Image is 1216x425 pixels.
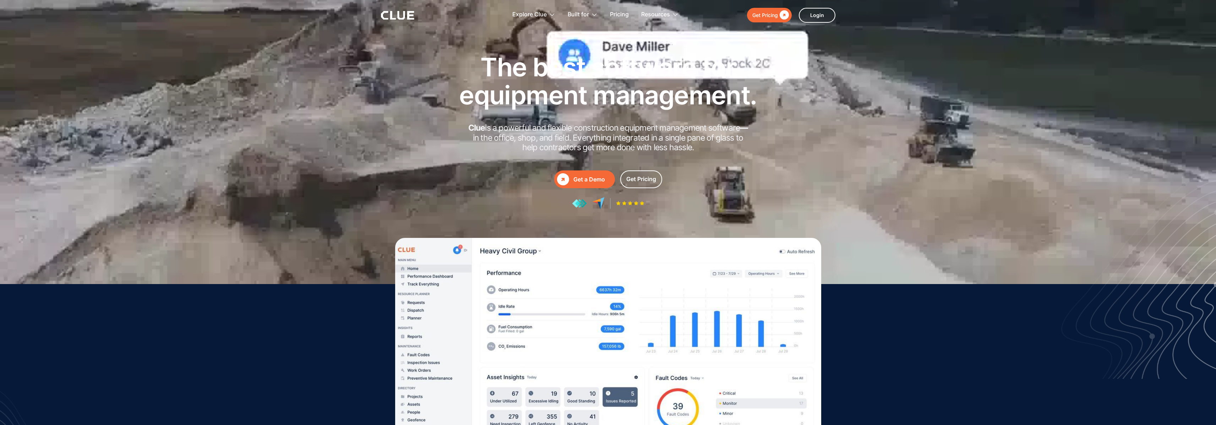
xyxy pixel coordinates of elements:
a: Get Pricing [620,170,662,188]
img: Five-star rating icon [616,201,644,206]
img: reviews at getapp [572,199,587,208]
div: Built for [568,4,589,26]
strong: Clue [468,123,485,133]
div: Get Pricing [752,11,778,20]
div: Resources [641,4,670,26]
a: Get Pricing [747,8,792,22]
h1: The best software for equipment management. [448,53,768,109]
div:  [778,11,789,20]
div:  [557,173,569,185]
div: Get Pricing [626,175,656,184]
div: Explore Clue [512,4,547,26]
a: Login [799,8,835,23]
img: reviews at capterra [592,197,605,209]
a: Pricing [610,4,629,26]
strong: — [740,123,748,133]
div: Get a Demo [573,175,612,184]
img: Design for fleet management software [1059,168,1216,379]
h2: is a powerful and flexible construction equipment management software in the office, shop, and fi... [466,123,750,153]
a: Get a Demo [554,170,615,188]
